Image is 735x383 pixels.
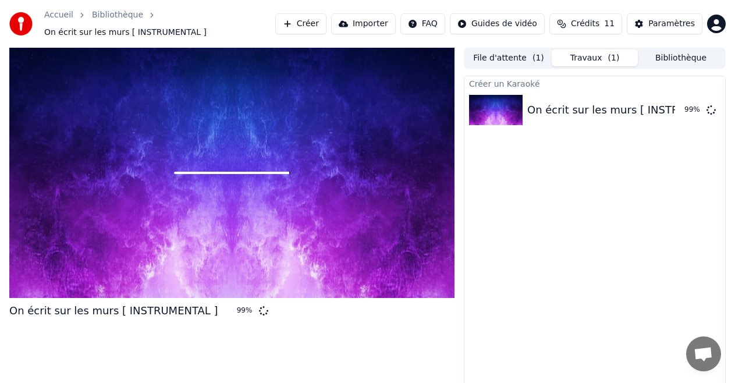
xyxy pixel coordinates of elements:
button: Bibliothèque [638,49,724,66]
nav: breadcrumb [44,9,275,38]
div: 99 % [684,105,702,115]
button: Importer [331,13,396,34]
div: Paramètres [648,18,695,30]
a: Accueil [44,9,73,21]
div: Créer un Karaoké [464,76,725,90]
button: FAQ [400,13,445,34]
span: ( 1 ) [608,52,620,64]
img: youka [9,12,33,36]
span: ( 1 ) [532,52,544,64]
span: Crédits [571,18,599,30]
div: On écrit sur les murs [ INSTRUMENTAL ] [9,303,218,319]
button: File d'attente [466,49,552,66]
button: Paramètres [627,13,702,34]
button: Créer [275,13,326,34]
div: 99 % [237,306,254,315]
button: Guides de vidéo [450,13,545,34]
button: Travaux [552,49,638,66]
button: Crédits11 [549,13,622,34]
a: Bibliothèque [92,9,143,21]
div: Ouvrir le chat [686,336,721,371]
span: 11 [604,18,615,30]
span: On écrit sur les murs [ INSTRUMENTAL ] [44,27,207,38]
